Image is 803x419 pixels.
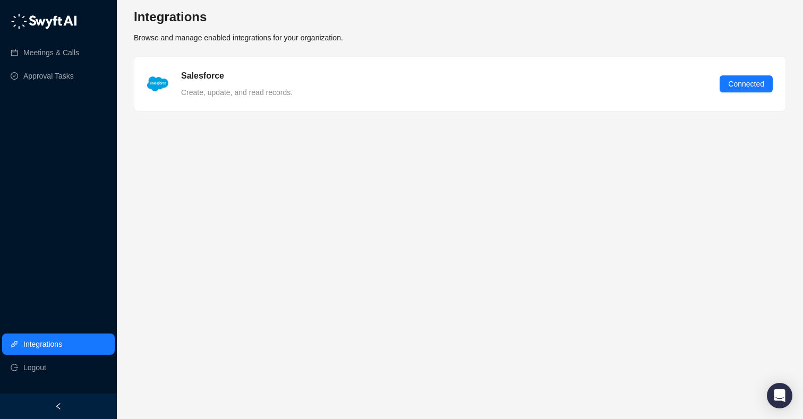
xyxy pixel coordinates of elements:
[728,78,764,90] span: Connected
[23,65,74,87] a: Approval Tasks
[11,13,77,29] img: logo-05li4sbe.png
[147,76,168,91] img: salesforce-ChMvK6Xa.png
[767,383,792,408] div: Open Intercom Messenger
[23,357,46,378] span: Logout
[23,334,62,355] a: Integrations
[720,75,773,92] button: Connected
[134,33,343,42] span: Browse and manage enabled integrations for your organization.
[181,70,224,82] h5: Salesforce
[23,42,79,63] a: Meetings & Calls
[181,88,293,97] span: Create, update, and read records.
[55,403,62,410] span: left
[11,364,18,371] span: logout
[134,8,343,25] h3: Integrations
